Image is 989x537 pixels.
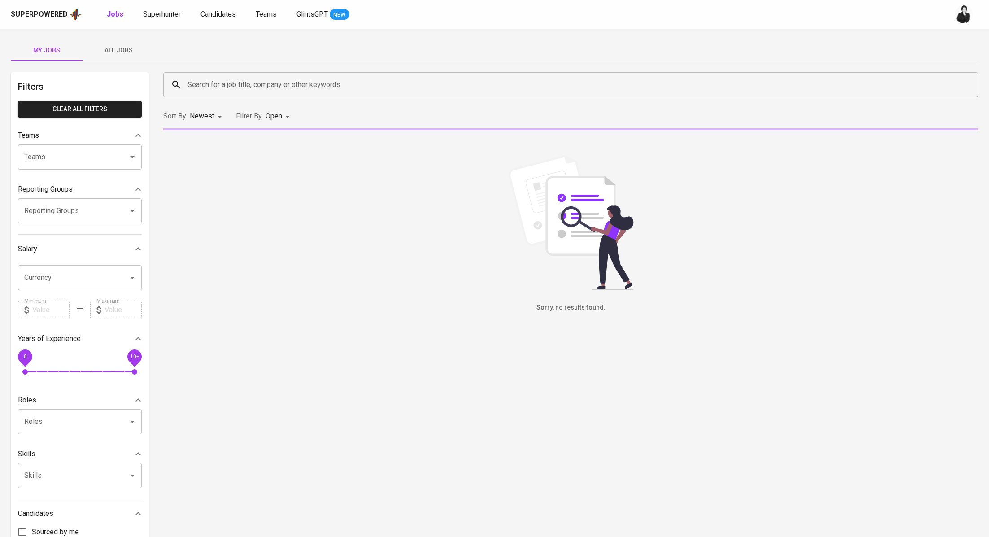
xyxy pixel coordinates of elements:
[330,10,349,19] span: NEW
[18,505,142,523] div: Candidates
[18,184,73,195] p: Reporting Groups
[143,10,181,18] span: Superhunter
[126,205,139,217] button: Open
[18,244,37,254] p: Salary
[70,8,82,21] img: app logo
[504,155,638,290] img: file_searching.svg
[11,9,68,20] div: Superpowered
[18,330,142,348] div: Years of Experience
[18,180,142,198] div: Reporting Groups
[18,240,142,258] div: Salary
[16,45,77,56] span: My Jobs
[107,10,123,18] b: Jobs
[200,9,238,20] a: Candidates
[23,353,26,359] span: 0
[25,104,135,115] span: Clear All filters
[190,111,214,122] p: Newest
[18,101,142,118] button: Clear All filters
[88,45,149,56] span: All Jobs
[11,8,82,21] a: Superpoweredapp logo
[955,5,973,23] img: medwi@glints.com
[126,469,139,482] button: Open
[266,112,282,120] span: Open
[256,9,279,20] a: Teams
[266,108,293,125] div: Open
[190,108,225,125] div: Newest
[143,9,183,20] a: Superhunter
[200,10,236,18] span: Candidates
[126,271,139,284] button: Open
[18,449,35,459] p: Skills
[18,79,142,94] h6: Filters
[107,9,125,20] a: Jobs
[18,445,142,463] div: Skills
[18,391,142,409] div: Roles
[18,127,142,144] div: Teams
[18,333,81,344] p: Years of Experience
[126,415,139,428] button: Open
[18,395,36,406] p: Roles
[126,151,139,163] button: Open
[256,10,277,18] span: Teams
[18,130,39,141] p: Teams
[163,111,186,122] p: Sort By
[105,301,142,319] input: Value
[236,111,262,122] p: Filter By
[296,10,328,18] span: GlintsGPT
[32,301,70,319] input: Value
[296,9,349,20] a: GlintsGPT NEW
[18,508,53,519] p: Candidates
[163,303,978,313] h6: Sorry, no results found.
[130,353,139,359] span: 10+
